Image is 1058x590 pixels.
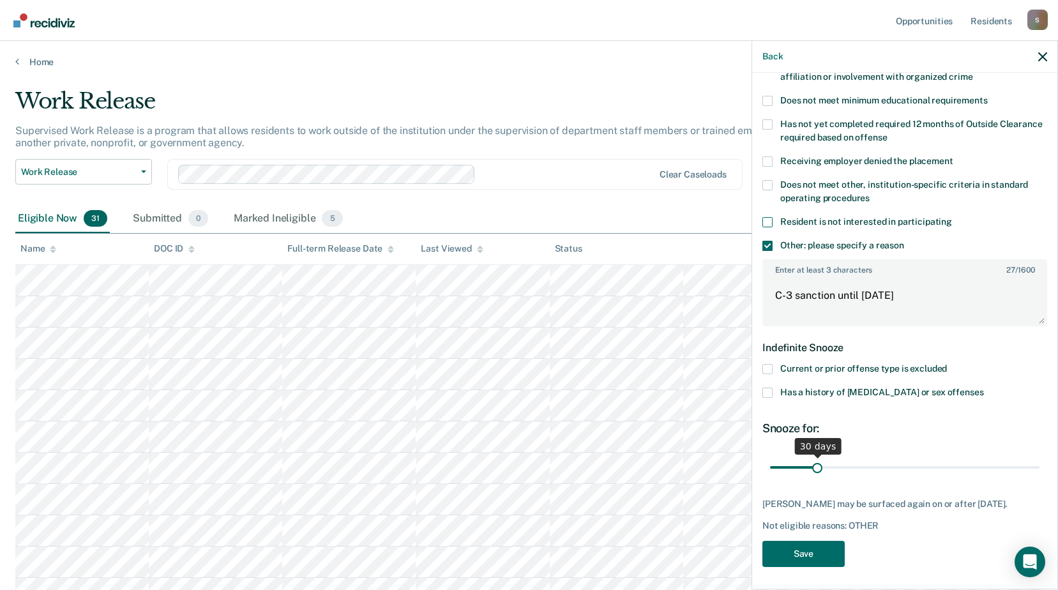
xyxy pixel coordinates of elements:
[1027,10,1048,30] div: S
[780,216,952,227] span: Resident is not interested in participating
[130,205,211,233] div: Submitted
[84,210,107,227] span: 31
[762,499,1047,510] div: [PERSON_NAME] may be surfaced again on or after [DATE].
[1015,547,1045,577] div: Open Intercom Messenger
[188,210,208,227] span: 0
[15,125,801,149] p: Supervised Work Release is a program that allows residents to work outside of the institution und...
[421,243,483,254] div: Last Viewed
[780,240,904,250] span: Other: please specify a reason
[764,278,1046,325] textarea: C-3 sanction until [DATE]
[154,243,195,254] div: DOC ID
[15,88,809,125] div: Work Release
[780,95,988,105] span: Does not meet minimum educational requirements
[21,167,136,178] span: Work Release
[322,210,342,227] span: 5
[780,179,1028,203] span: Does not meet other, institution-specific criteria in standard operating procedures
[555,243,582,254] div: Status
[15,56,1043,68] a: Home
[15,205,110,233] div: Eligible Now
[795,438,842,455] div: 30 days
[780,119,1042,142] span: Has not yet completed required 12 months of Outside Clearance required based on offense
[762,520,1047,531] div: Not eligible reasons: OTHER
[1006,266,1034,275] span: / 1600
[780,363,947,374] span: Current or prior offense type is excluded
[762,541,845,567] button: Save
[20,243,56,254] div: Name
[1006,266,1015,275] span: 27
[231,205,345,233] div: Marked Ineligible
[287,243,394,254] div: Full-term Release Date
[1027,10,1048,30] button: Profile dropdown button
[660,169,727,180] div: Clear caseloads
[762,421,1047,435] div: Snooze for:
[762,331,1047,364] div: Indefinite Snooze
[762,51,783,62] button: Back
[780,387,983,397] span: Has a history of [MEDICAL_DATA] or sex offenses
[13,13,75,27] img: Recidiviz
[764,261,1046,275] label: Enter at least 3 characters
[780,156,953,166] span: Receiving employer denied the placement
